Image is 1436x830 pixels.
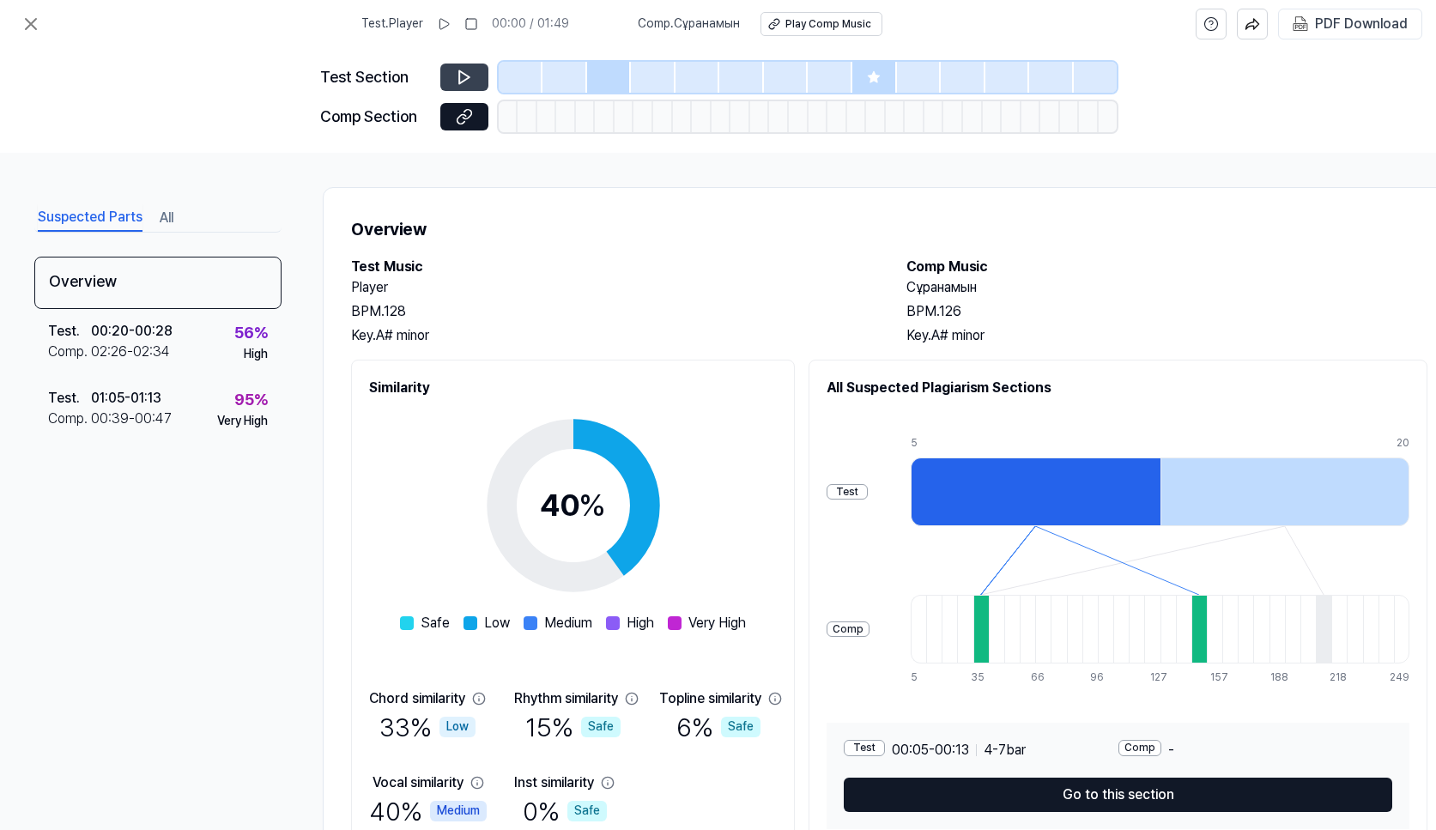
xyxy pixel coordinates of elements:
[430,801,487,821] div: Medium
[1210,670,1226,685] div: 157
[1031,670,1046,685] div: 66
[676,709,760,745] div: 6 %
[911,436,1160,451] div: 5
[1203,15,1219,33] svg: help
[971,670,986,685] div: 35
[1397,436,1409,451] div: 20
[421,613,450,633] span: Safe
[48,409,91,429] div: Comp .
[160,204,173,232] button: All
[34,257,282,309] div: Overview
[1150,670,1166,685] div: 127
[351,257,872,277] h2: Test Music
[373,772,464,793] div: Vocal similarity
[844,740,885,756] div: Test
[1196,9,1227,39] button: help
[911,670,926,685] div: 5
[627,613,654,633] span: High
[244,346,268,363] div: High
[906,325,1427,346] div: Key. A# minor
[1293,16,1308,32] img: PDF Download
[234,388,268,413] div: 95 %
[217,413,268,430] div: Very High
[540,482,606,529] div: 40
[785,17,871,32] div: Play Comp Music
[484,613,510,633] span: Low
[906,301,1427,322] div: BPM. 126
[351,301,872,322] div: BPM. 128
[48,342,91,362] div: Comp .
[827,621,869,638] div: Comp
[579,487,606,524] span: %
[1270,670,1286,685] div: 188
[351,215,1427,243] h1: Overview
[844,778,1392,812] button: Go to this section
[581,717,621,737] div: Safe
[906,257,1427,277] h2: Comp Music
[1390,670,1409,685] div: 249
[351,277,872,298] h2: Player
[361,15,423,33] span: Test . Player
[1118,740,1393,760] div: -
[514,688,618,709] div: Rhythm similarity
[1315,13,1408,35] div: PDF Download
[351,325,872,346] div: Key. A# minor
[567,801,607,821] div: Safe
[721,717,760,737] div: Safe
[492,15,569,33] div: 00:00 / 01:49
[91,342,170,362] div: 02:26 - 02:34
[379,709,476,745] div: 33 %
[320,65,430,90] div: Test Section
[320,105,430,130] div: Comp Section
[1090,670,1106,685] div: 96
[760,12,882,36] button: Play Comp Music
[1245,16,1260,32] img: share
[91,409,172,429] div: 00:39 - 00:47
[544,613,592,633] span: Medium
[1330,670,1345,685] div: 218
[892,740,969,760] span: 00:05 - 00:13
[827,378,1409,398] h2: All Suspected Plagiarism Sections
[91,321,173,342] div: 00:20 - 00:28
[1118,740,1161,756] div: Comp
[234,321,268,346] div: 56 %
[369,793,487,829] div: 40 %
[514,772,594,793] div: Inst similarity
[38,204,142,232] button: Suspected Parts
[48,388,91,409] div: Test .
[984,740,1026,760] span: 4 - 7 bar
[1289,9,1411,39] button: PDF Download
[688,613,746,633] span: Very High
[48,321,91,342] div: Test .
[439,717,476,737] div: Low
[906,277,1427,298] h2: Сұранамын
[369,688,465,709] div: Chord similarity
[659,688,761,709] div: Topline similarity
[827,484,868,500] div: Test
[638,15,740,33] span: Comp . Сұранамын
[369,378,777,398] h2: Similarity
[523,793,607,829] div: 0 %
[525,709,621,745] div: 15 %
[91,388,161,409] div: 01:05 - 01:13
